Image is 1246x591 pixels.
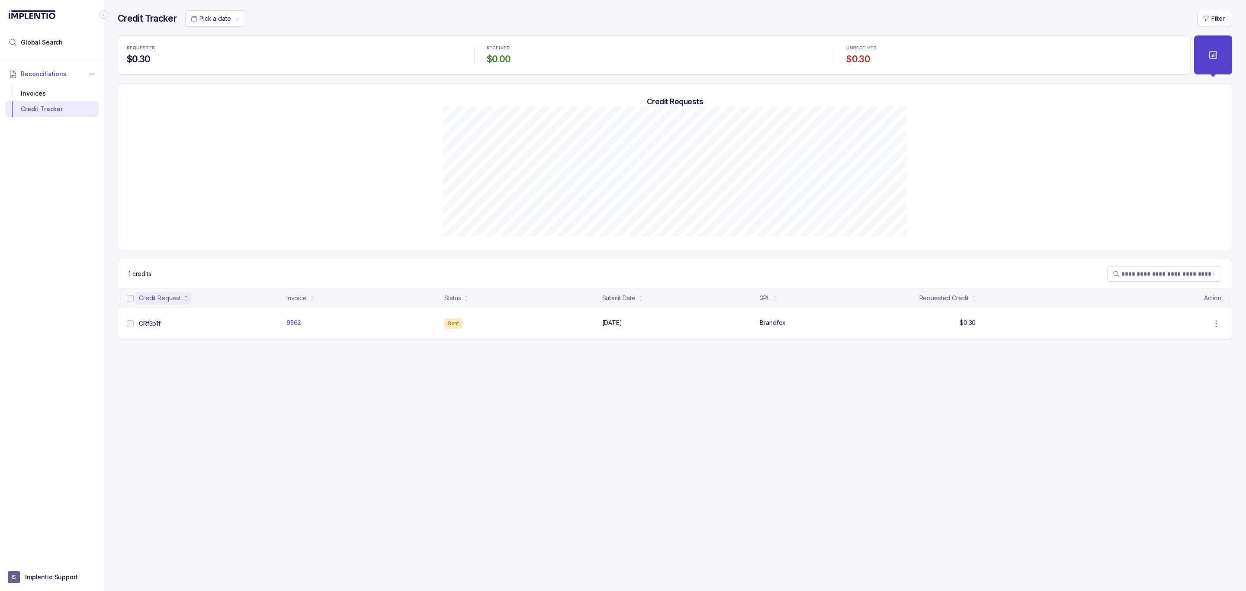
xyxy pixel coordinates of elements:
[12,101,92,117] div: Credit Tracker
[846,53,1182,65] h4: $0.30
[8,571,20,583] span: User initials
[1107,266,1221,282] search: Table Search Bar
[185,10,245,27] button: Date Range Picker
[1197,11,1232,26] button: Filter
[199,15,231,22] span: Pick a date
[846,45,877,51] p: UNRECEIVED
[132,97,1218,106] h5: Credit Requests
[191,14,231,23] search: Date Range Picker
[286,318,301,327] p: 9562
[487,53,822,65] h4: $0.00
[127,45,155,51] p: REQUESTED
[127,53,462,65] h4: $0.30
[1211,14,1225,23] p: Filter
[118,259,1232,289] nav: Table Control
[760,294,770,302] div: 3PL
[118,35,1191,74] ul: Statistic Highlights
[760,318,786,327] p: Brandfox
[1204,294,1221,302] p: Action
[21,38,63,47] span: Global Search
[99,10,109,20] div: Collapse Icon
[841,39,1187,71] li: Statistic UNRECEIVED
[127,295,134,302] input: checkbox-checkbox-all
[5,84,99,119] div: Reconciliations
[286,294,307,302] div: Invoice
[12,86,92,101] div: Invoices
[122,39,467,71] li: Statistic REQUESTED
[487,45,510,51] p: RECEIVED
[25,573,78,581] p: Implentio Support
[139,319,161,328] p: CRf5b1f
[127,320,134,327] input: checkbox-checkbox-all
[602,318,622,327] p: [DATE]
[960,318,976,327] p: $0.30
[5,64,99,84] button: Reconciliations
[444,318,463,329] div: Sent
[8,571,96,583] button: User initialsImplentio Support
[128,270,151,278] p: 1 credits
[139,294,181,302] div: Credit Request
[919,294,969,302] div: Requested Credit
[602,294,636,302] div: Submit Date
[444,294,461,302] div: Status
[482,39,827,71] li: Statistic RECEIVED
[128,270,151,278] div: Remaining page entries
[21,70,67,78] span: Reconciliations
[118,13,177,25] h4: Credit Tracker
